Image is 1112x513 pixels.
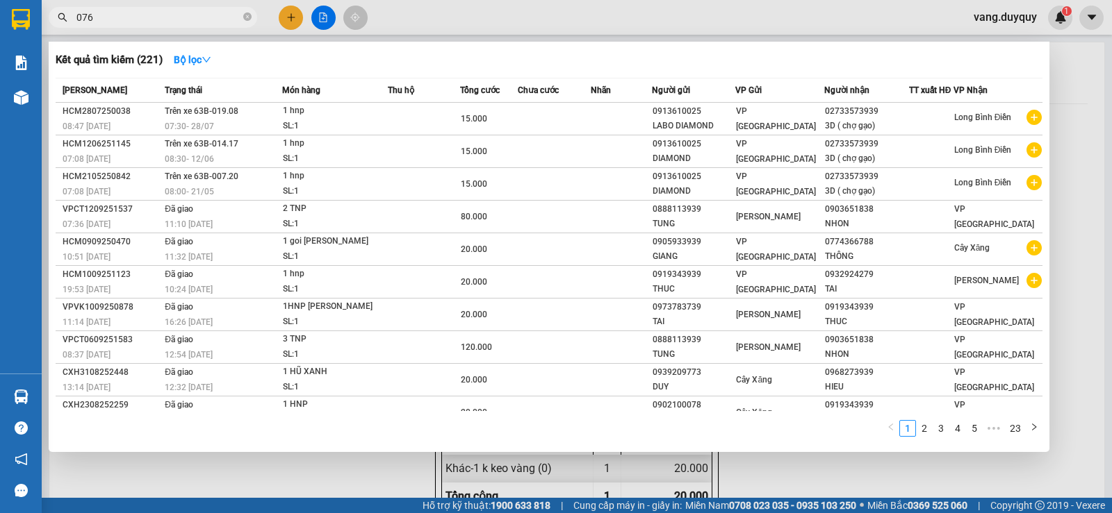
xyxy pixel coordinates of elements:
[900,421,915,436] a: 1
[165,400,193,410] span: Đã giao
[283,234,387,249] div: 1 goi [PERSON_NAME]
[825,119,908,133] div: 3D ( chợ gạo)
[63,285,111,294] span: 19:53 [DATE]
[165,317,213,327] span: 16:26 [DATE]
[825,267,908,282] div: 0932924279
[63,187,111,196] span: 07:08 [DATE]
[825,137,908,151] div: 02733573939
[954,400,1034,425] span: VP [GEOGRAPHIC_DATA]
[883,420,899,437] li: Previous Page
[283,151,387,167] div: SL: 1
[899,420,916,437] li: 1
[165,219,213,229] span: 11:10 [DATE]
[736,375,772,385] span: Cây Xăng
[12,9,30,30] img: logo-vxr
[165,252,213,262] span: 11:32 [DATE]
[283,380,387,395] div: SL: 1
[283,169,387,184] div: 1 hnp
[63,300,161,314] div: VPVK1009250878
[825,380,908,394] div: HIEU
[165,335,193,344] span: Đã giao
[825,282,908,296] div: TAI
[653,184,735,199] div: DIAMOND
[954,302,1034,327] span: VP [GEOGRAPHIC_DATA]
[1006,421,1025,436] a: 23
[461,277,487,287] span: 20.000
[825,249,908,264] div: THÔNG
[653,365,735,380] div: 0939209773
[165,121,214,131] span: 07:30 - 28/07
[736,106,816,131] span: VP [GEOGRAPHIC_DATA]
[933,420,949,437] li: 3
[461,146,487,156] span: 15.000
[1005,420,1026,437] li: 23
[63,267,161,282] div: HCM1009251123
[283,332,387,347] div: 3 TNP
[954,243,990,253] span: Cây Xăng
[63,219,111,229] span: 07:36 [DATE]
[1027,273,1042,288] span: plus-circle
[591,85,611,95] span: Nhãn
[283,201,387,217] div: 2 TNP
[165,106,238,116] span: Trên xe 63B-019.08
[283,267,387,282] div: 1 hnp
[461,375,487,385] span: 20.000
[825,169,908,184] div: 02733573939
[954,112,1012,122] span: Long Bình Điền
[824,85,869,95] span: Người nhận
[63,202,161,217] div: VPCT1209251537
[63,382,111,392] span: 13:14 [DATE]
[736,212,801,221] span: [PERSON_NAME]
[165,350,213,360] span: 12:54 [DATE]
[736,310,801,319] span: [PERSON_NAME]
[15,453,28,466] span: notification
[954,204,1034,229] span: VP [GEOGRAPHIC_DATA]
[165,204,193,214] span: Đã giao
[63,317,111,327] span: 11:14 [DATE]
[1027,142,1042,158] span: plus-circle
[461,114,487,124] span: 15.000
[165,269,193,279] span: Đã giao
[165,382,213,392] span: 12:32 [DATE]
[283,314,387,330] div: SL: 1
[163,49,222,71] button: Bộ lọcdown
[283,217,387,232] div: SL: 1
[825,202,908,217] div: 0903651838
[283,249,387,264] div: SL: 1
[165,154,214,164] span: 08:30 - 12/06
[954,367,1034,392] span: VP [GEOGRAPHIC_DATA]
[63,121,111,131] span: 08:47 [DATE]
[165,367,193,377] span: Đã giao
[461,310,487,319] span: 20.000
[1027,175,1042,190] span: plus-circle
[15,484,28,497] span: message
[165,237,193,246] span: Đã giao
[825,347,908,362] div: NHON
[174,54,211,65] strong: Bộ lọc
[165,85,202,95] span: Trạng thái
[916,420,933,437] li: 2
[653,380,735,394] div: DUY
[63,365,161,380] div: CXH3108252448
[950,421,965,436] a: 4
[954,335,1034,360] span: VP [GEOGRAPHIC_DATA]
[165,171,238,181] span: Trên xe 63B-007.20
[825,235,908,249] div: 0774366788
[243,12,252,21] span: close-circle
[15,421,28,435] span: question-circle
[917,421,932,436] a: 2
[887,423,895,431] span: left
[165,285,213,294] span: 10:24 [DATE]
[461,407,487,417] span: 20.000
[949,420,966,437] li: 4
[653,202,735,217] div: 0888113939
[1026,420,1042,437] li: Next Page
[14,56,28,70] img: solution-icon
[1027,240,1042,255] span: plus-circle
[1027,110,1042,125] span: plus-circle
[653,314,735,329] div: TAI
[165,139,238,149] span: Trên xe 63B-014.17
[825,217,908,231] div: NHON
[736,171,816,196] span: VP [GEOGRAPHIC_DATA]
[933,421,949,436] a: 3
